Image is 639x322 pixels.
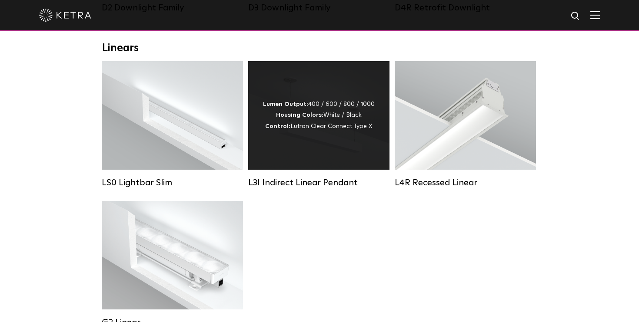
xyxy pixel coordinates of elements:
strong: Housing Colors: [276,112,323,118]
div: L4R Recessed Linear [395,177,536,188]
strong: Control: [265,123,290,129]
a: LS0 Lightbar Slim Lumen Output:200 / 350Colors:White / BlackControl:X96 Controller [102,61,243,188]
img: ketra-logo-2019-white [39,9,91,22]
a: L4R Recessed Linear Lumen Output:400 / 600 / 800 / 1000Colors:White / BlackControl:Lutron Clear C... [395,61,536,188]
div: Linears [102,42,537,55]
div: 400 / 600 / 800 / 1000 White / Black Lutron Clear Connect Type X [263,99,375,132]
img: search icon [570,11,581,22]
a: L3I Indirect Linear Pendant Lumen Output:400 / 600 / 800 / 1000Housing Colors:White / BlackContro... [248,61,389,188]
div: L3I Indirect Linear Pendant [248,177,389,188]
strong: Lumen Output: [263,101,308,107]
img: Hamburger%20Nav.svg [590,11,600,19]
div: LS0 Lightbar Slim [102,177,243,188]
